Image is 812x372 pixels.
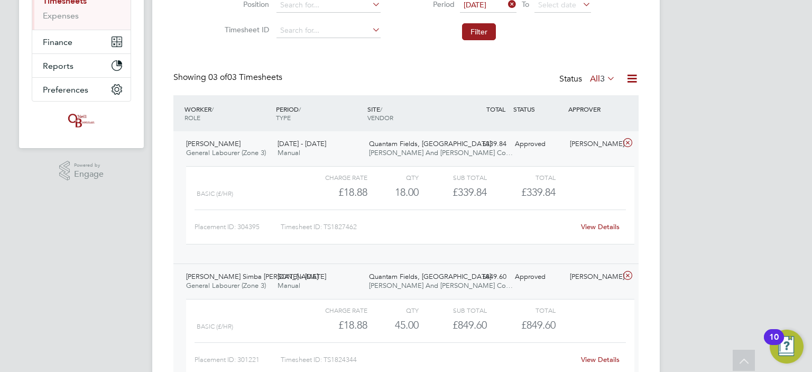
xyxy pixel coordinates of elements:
div: Approved [511,268,566,286]
button: Filter [462,23,496,40]
button: Finance [32,30,131,53]
button: Reports [32,54,131,77]
div: STATUS [511,99,566,119]
span: ROLE [184,113,200,122]
div: 45.00 [367,316,419,334]
a: Powered byEngage [59,161,104,181]
span: 3 [600,74,605,84]
div: SITE [365,99,456,127]
span: Finance [43,37,72,47]
span: General Labourer (Zone 3) [186,281,266,290]
div: Sub Total [419,171,487,184]
div: Charge rate [299,304,367,316]
input: Search for... [276,23,381,38]
span: Basic (£/HR) [197,190,233,197]
div: APPROVER [566,99,621,119]
div: Timesheet ID: TS1827462 [281,219,574,235]
div: QTY [367,304,419,316]
span: Powered by [74,161,104,170]
div: WORKER [182,99,273,127]
div: Total [487,171,555,184]
span: Engage [74,170,104,179]
img: oneillandbrennan-logo-retina.png [66,112,97,129]
div: 10 [769,337,779,351]
div: Sub Total [419,304,487,316]
span: [PERSON_NAME] And [PERSON_NAME] Co… [369,281,513,290]
span: Preferences [43,85,88,95]
button: Open Resource Center, 10 new notifications [770,330,804,364]
div: Status [559,72,617,87]
div: Approved [511,135,566,153]
span: TOTAL [486,105,505,113]
div: £18.88 [299,316,367,334]
span: / [299,105,301,113]
span: [DATE] - [DATE] [278,272,326,281]
label: All [590,74,615,84]
span: / [211,105,214,113]
div: £339.84 [456,135,511,153]
span: [PERSON_NAME] Simba [PERSON_NAME] [186,272,318,281]
div: Showing [173,72,284,83]
span: General Labourer (Zone 3) [186,148,266,157]
button: Preferences [32,78,131,101]
span: Manual [278,281,300,290]
a: View Details [581,355,620,364]
div: [PERSON_NAME] [566,268,621,286]
div: Total [487,304,555,316]
a: Expenses [43,11,79,21]
span: TYPE [276,113,291,122]
label: Timesheet ID [222,25,269,34]
div: Placement ID: 304395 [195,219,281,235]
span: £849.60 [521,319,556,331]
span: Quantam Fields, [GEOGRAPHIC_DATA] [369,272,491,281]
span: 03 of [208,72,227,83]
div: Placement ID: 301221 [195,351,281,368]
div: Timesheet ID: TS1824344 [281,351,574,368]
div: [PERSON_NAME] [566,135,621,153]
div: £849.60 [456,268,511,286]
a: Go to home page [32,112,131,129]
div: £849.60 [419,316,487,334]
div: Charge rate [299,171,367,184]
span: VENDOR [367,113,393,122]
div: £18.88 [299,184,367,201]
span: Manual [278,148,300,157]
span: [DATE] - [DATE] [278,139,326,148]
span: 03 Timesheets [208,72,282,83]
a: View Details [581,222,620,231]
span: Basic (£/HR) [197,323,233,330]
div: QTY [367,171,419,184]
div: 18.00 [367,184,419,201]
div: £339.84 [419,184,487,201]
span: Reports [43,61,73,71]
div: PERIOD [273,99,365,127]
span: [PERSON_NAME] [186,139,241,148]
span: Quantam Fields, [GEOGRAPHIC_DATA] [369,139,491,148]
span: £339.84 [521,186,556,198]
span: [PERSON_NAME] And [PERSON_NAME] Co… [369,148,513,157]
span: / [380,105,382,113]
